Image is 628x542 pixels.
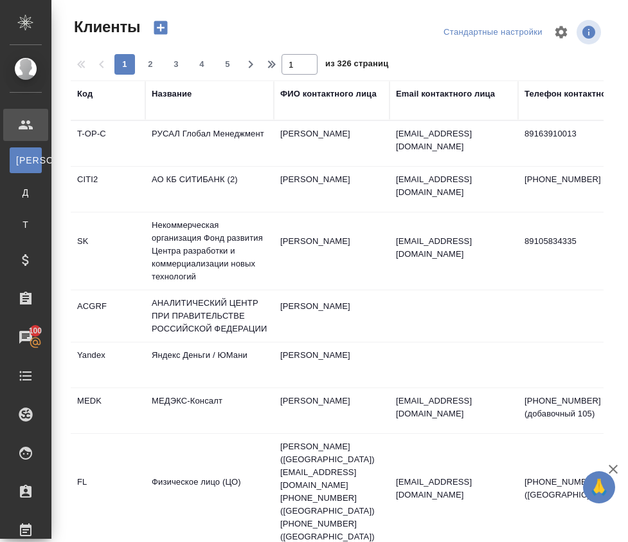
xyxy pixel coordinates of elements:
span: 🙏 [588,474,610,501]
div: Название [152,88,192,100]
td: АНАЛИТИЧЕСКИЙ ЦЕНТР ПРИ ПРАВИТЕЛЬСТВЕ РОССИЙСКОЙ ФЕДЕРАЦИИ [145,290,274,342]
p: [EMAIL_ADDRESS][DOMAIN_NAME] [396,235,512,261]
a: Д [10,180,42,205]
button: 5 [217,54,238,75]
button: 4 [192,54,212,75]
td: АО КБ СИТИБАНК (2) [145,167,274,212]
td: [PERSON_NAME] [274,342,390,388]
span: из 326 страниц [325,56,388,75]
button: 🙏 [583,471,615,503]
p: [EMAIL_ADDRESS][DOMAIN_NAME] [396,476,512,501]
td: [PERSON_NAME] [274,121,390,166]
span: Настроить таблицу [546,17,577,48]
div: split button [440,23,546,42]
span: 5 [217,58,238,71]
div: Код [77,88,93,100]
a: 100 [3,321,48,353]
td: РУСАЛ Глобал Менеджмент [145,121,274,166]
div: Email контактного лица [396,88,495,100]
td: Яндекс Деньги / ЮМани [145,342,274,388]
span: 2 [140,58,161,71]
span: 4 [192,58,212,71]
span: Клиенты [71,17,140,37]
button: Создать [145,17,176,39]
span: 3 [166,58,186,71]
td: Yandex [71,342,145,388]
button: 3 [166,54,186,75]
button: 2 [140,54,161,75]
span: [PERSON_NAME] [16,154,35,167]
a: [PERSON_NAME] [10,147,42,173]
td: [PERSON_NAME] [274,294,390,339]
span: Посмотреть информацию [577,20,604,44]
td: МЕДЭКС-Консалт [145,388,274,433]
td: Физическое лицо (ЦО) [145,469,274,514]
td: CITI2 [71,167,145,212]
span: Т [16,218,35,231]
td: ACGRF [71,294,145,339]
td: T-OP-C [71,121,145,166]
td: FL [71,469,145,514]
td: [PERSON_NAME] [274,229,390,274]
td: SK [71,229,145,274]
span: 100 [21,324,50,337]
td: [PERSON_NAME] [274,167,390,212]
p: [EMAIL_ADDRESS][DOMAIN_NAME] [396,395,512,420]
p: [EMAIL_ADDRESS][DOMAIN_NAME] [396,173,512,199]
div: ФИО контактного лица [280,88,377,100]
span: Д [16,186,35,199]
td: MEDK [71,388,145,433]
td: Некоммерческая организация Фонд развития Центра разработки и коммерциализации новых технологий [145,212,274,290]
td: [PERSON_NAME] [274,388,390,433]
p: [EMAIL_ADDRESS][DOMAIN_NAME] [396,127,512,153]
a: Т [10,212,42,238]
